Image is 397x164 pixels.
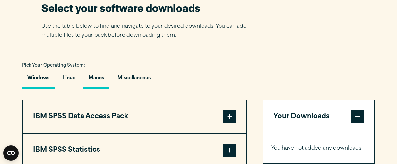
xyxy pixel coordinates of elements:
[83,71,109,89] button: Macos
[23,100,246,133] button: IBM SPSS Data Access Pack
[263,133,375,163] div: Your Downloads
[263,100,375,133] button: Your Downloads
[3,145,19,161] button: Open CMP widget
[22,63,85,68] span: Pick Your Operating System:
[112,71,156,89] button: Miscellaneous
[22,71,55,89] button: Windows
[58,71,80,89] button: Linux
[41,0,256,15] h2: Select your software downloads
[271,144,367,153] p: You have not added any downloads.
[41,22,256,41] p: Use the table below to find and navigate to your desired downloads. You can add multiple files to...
